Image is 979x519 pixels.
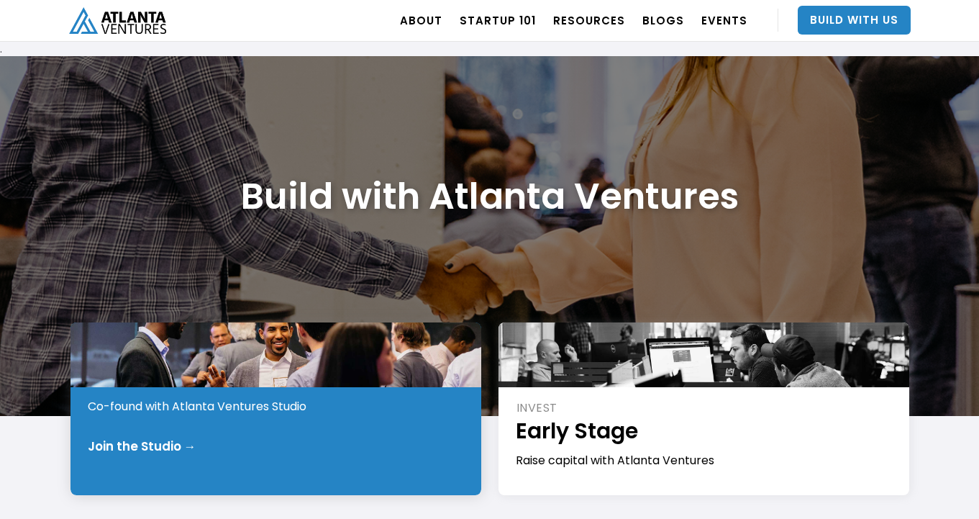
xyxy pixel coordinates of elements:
[241,174,739,218] h1: Build with Atlanta Ventures
[516,453,893,469] div: Raise capital with Atlanta Ventures
[498,322,909,495] a: INVESTEarly StageRaise capital with Atlanta Ventures
[798,6,911,35] a: Build With Us
[88,439,196,453] div: Join the Studio →
[88,399,465,415] div: Co-found with Atlanta Ventures Studio
[70,322,481,495] a: STARTPre-IdeaCo-found with Atlanta Ventures StudioJoin the Studio →
[516,416,893,446] h1: Early Stage
[88,362,465,392] h1: Pre-Idea
[516,400,893,416] div: INVEST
